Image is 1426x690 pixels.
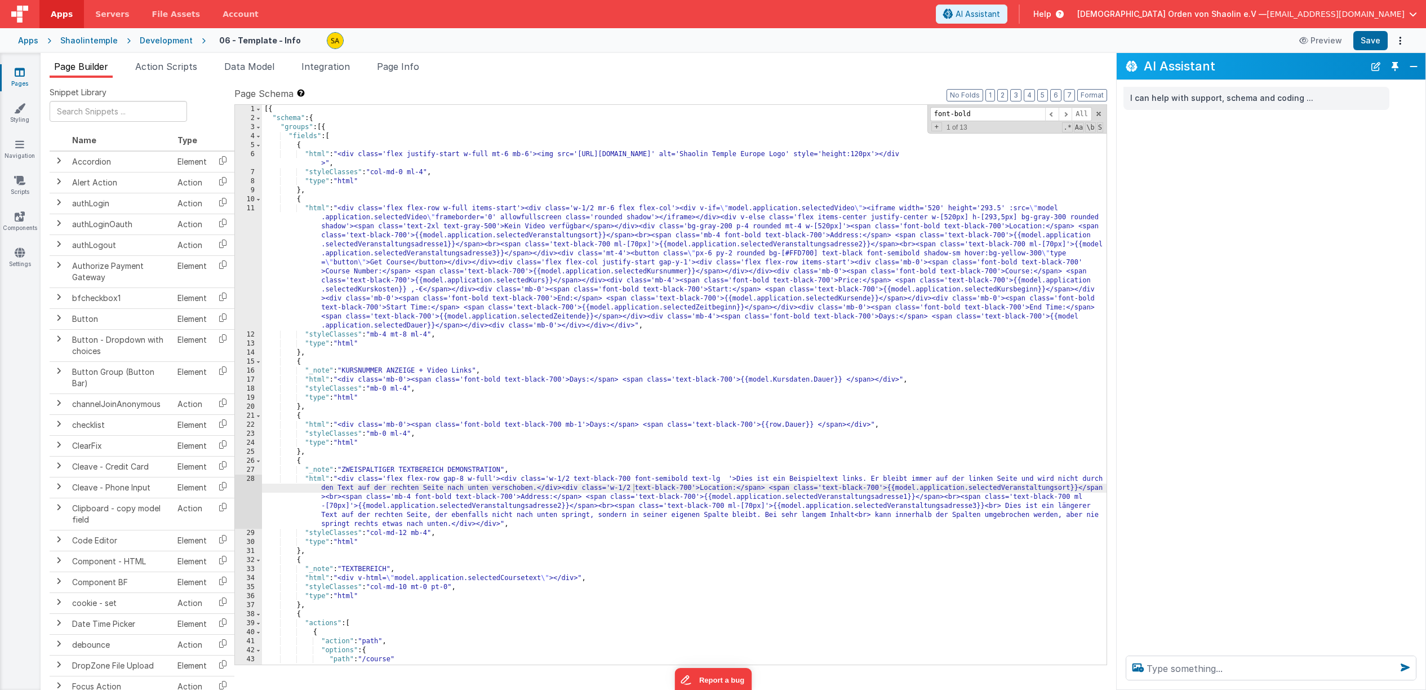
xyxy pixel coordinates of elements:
td: debounce [68,634,173,655]
span: Search In Selection [1097,122,1103,132]
div: 40 [235,628,262,637]
div: 10 [235,195,262,204]
span: Action Scripts [135,61,197,72]
td: ClearFix [68,435,173,456]
td: Alert Action [68,172,173,193]
td: Code Editor [68,530,173,551]
td: Button Group (Button Bar) [68,361,173,393]
td: Cleave - Credit Card [68,456,173,477]
span: Integration [301,61,350,72]
div: 5 [235,141,262,150]
td: checklist [68,414,173,435]
h2: AI Assistant [1144,59,1365,73]
button: New Chat [1368,59,1384,74]
td: Element [173,287,211,308]
td: cookie - set [68,592,173,613]
button: 1 [985,89,995,101]
td: Element [173,151,211,172]
div: 27 [235,466,262,475]
div: 9 [235,186,262,195]
td: Action [173,172,211,193]
img: e3e1eaaa3c942e69edc95d4236ce57bf [327,33,343,48]
td: Action [173,235,211,255]
span: Page Schema [234,87,294,100]
button: AI Assistant [936,5,1007,24]
td: DropZone File Upload [68,655,173,676]
input: Search Snippets ... [50,101,187,122]
div: 6 [235,150,262,168]
td: Accordion [68,151,173,172]
div: 11 [235,204,262,330]
button: No Folds [947,89,983,101]
td: Action [173,214,211,235]
div: 34 [235,574,262,583]
span: Apps [51,8,73,20]
button: 3 [1010,89,1021,101]
div: 43 [235,655,262,664]
td: Element [173,361,211,393]
div: 39 [235,619,262,628]
span: File Assets [152,8,201,20]
button: 4 [1024,89,1035,101]
td: Button [68,308,173,329]
td: Element [173,456,211,477]
div: 16 [235,366,262,375]
div: 24 [235,439,262,448]
div: 36 [235,592,262,601]
td: Element [173,255,211,287]
div: 32 [235,556,262,565]
input: Search for [930,107,1045,121]
div: 1 [235,105,262,114]
div: 18 [235,384,262,393]
td: Element [173,655,211,676]
td: Element [173,329,211,361]
span: Page Info [377,61,419,72]
div: Shaolintemple [60,35,118,46]
div: 14 [235,348,262,357]
td: authLogout [68,235,173,255]
td: Component - HTML [68,551,173,572]
div: 13 [235,339,262,348]
div: 37 [235,601,262,610]
td: Clipboard - copy model field [68,498,173,530]
div: 35 [235,583,262,592]
span: AI Assistant [956,8,1000,20]
div: 15 [235,357,262,366]
td: Element [173,572,211,592]
span: Servers [95,8,129,20]
span: RegExp Search [1062,122,1072,132]
div: 38 [235,610,262,619]
span: Name [72,135,96,145]
td: Element [173,530,211,551]
button: 2 [997,89,1008,101]
td: Date Time Picker [68,613,173,634]
td: Action [173,634,211,655]
div: 12 [235,330,262,339]
td: Element [173,477,211,498]
td: Element [173,308,211,329]
h4: 06 - Template - Info [219,36,301,45]
td: channelJoinAnonymous [68,393,173,414]
button: Preview [1292,32,1349,50]
div: 2 [235,114,262,123]
td: Action [173,592,211,613]
div: 21 [235,412,262,421]
button: Format [1077,89,1107,101]
span: Alt-Enter [1072,107,1092,121]
button: Save [1353,31,1388,50]
td: Element [173,613,211,634]
button: Close [1406,59,1421,74]
div: 7 [235,168,262,177]
span: Type [177,135,197,145]
span: Page Builder [54,61,108,72]
td: Action [173,393,211,414]
button: 7 [1064,89,1075,101]
div: 20 [235,402,262,412]
span: Snippet Library [50,87,106,98]
div: 30 [235,538,262,547]
div: Apps [18,35,38,46]
td: Cleave - Phone Input [68,477,173,498]
div: 25 [235,448,262,457]
span: 1 of 13 [942,123,972,131]
div: 44 [235,664,262,673]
